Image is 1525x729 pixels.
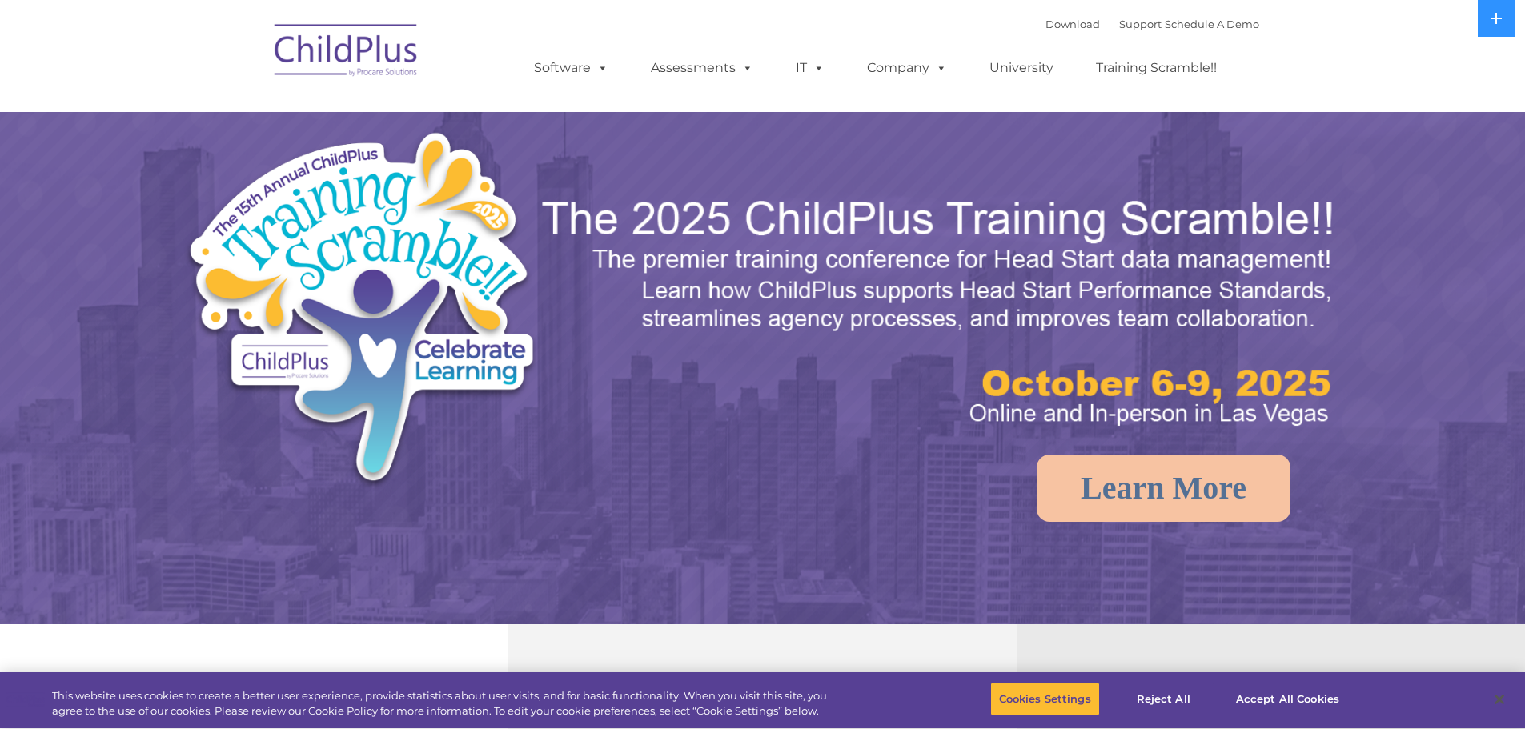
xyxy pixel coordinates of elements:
[1045,18,1100,30] a: Download
[780,52,841,84] a: IT
[267,13,427,93] img: ChildPlus by Procare Solutions
[1037,455,1290,522] a: Learn More
[52,688,839,719] div: This website uses cookies to create a better user experience, provide statistics about user visit...
[1045,18,1259,30] font: |
[1114,683,1214,716] button: Reject All
[1119,18,1162,30] a: Support
[1080,52,1233,84] a: Training Scramble!!
[1482,682,1517,717] button: Close
[973,52,1070,84] a: University
[990,683,1100,716] button: Cookies Settings
[1227,683,1348,716] button: Accept All Cookies
[851,52,963,84] a: Company
[518,52,624,84] a: Software
[1165,18,1259,30] a: Schedule A Demo
[635,52,769,84] a: Assessments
